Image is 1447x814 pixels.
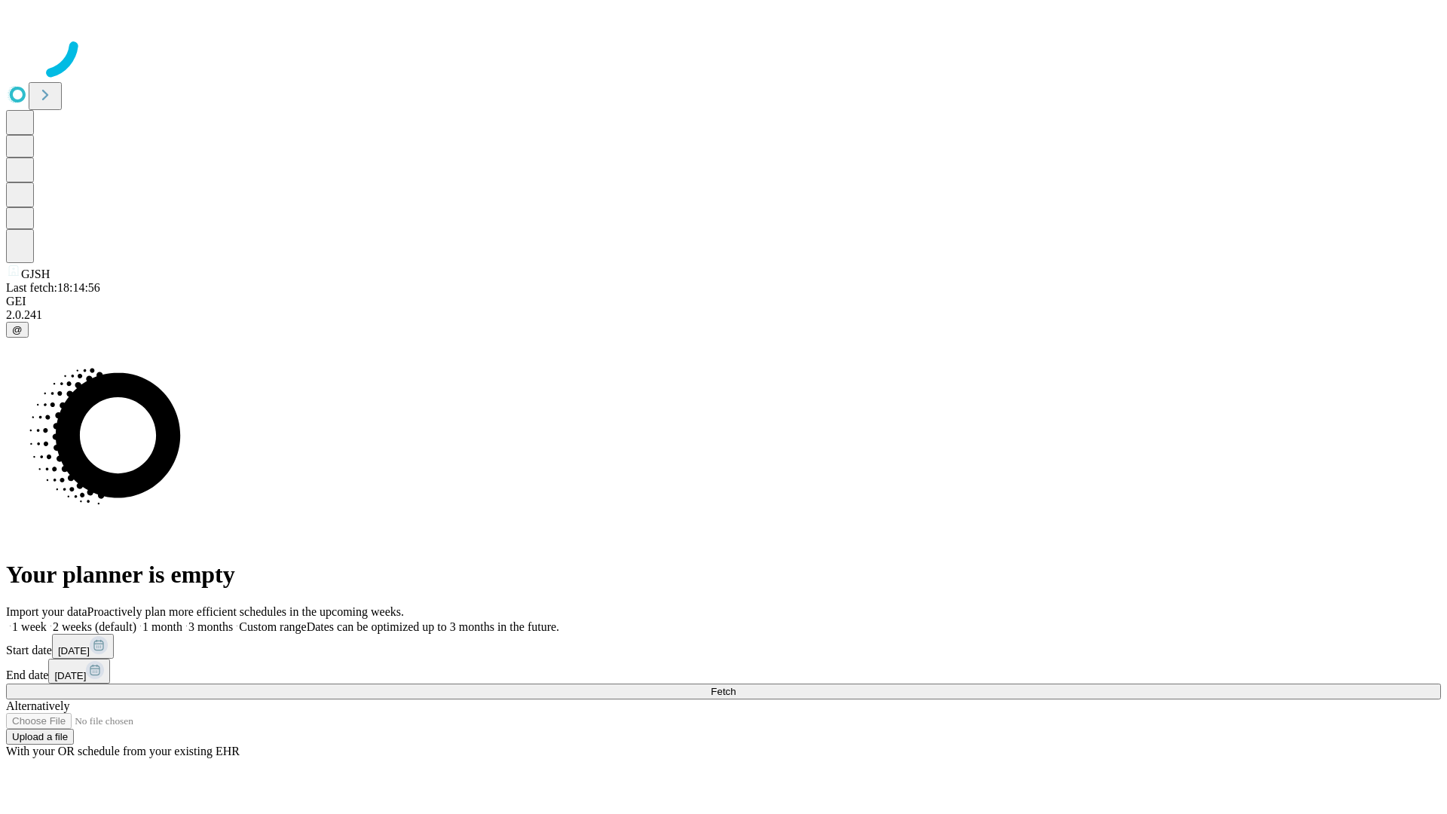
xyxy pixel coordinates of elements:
[142,620,182,633] span: 1 month
[6,634,1441,659] div: Start date
[6,295,1441,308] div: GEI
[188,620,233,633] span: 3 months
[6,605,87,618] span: Import your data
[54,670,86,681] span: [DATE]
[48,659,110,684] button: [DATE]
[239,620,306,633] span: Custom range
[87,605,404,618] span: Proactively plan more efficient schedules in the upcoming weeks.
[6,699,69,712] span: Alternatively
[6,684,1441,699] button: Fetch
[6,659,1441,684] div: End date
[6,729,74,745] button: Upload a file
[6,745,240,757] span: With your OR schedule from your existing EHR
[12,324,23,335] span: @
[307,620,559,633] span: Dates can be optimized up to 3 months in the future.
[12,620,47,633] span: 1 week
[58,645,90,656] span: [DATE]
[711,686,736,697] span: Fetch
[53,620,136,633] span: 2 weeks (default)
[6,322,29,338] button: @
[6,281,100,294] span: Last fetch: 18:14:56
[6,561,1441,589] h1: Your planner is empty
[21,268,50,280] span: GJSH
[6,308,1441,322] div: 2.0.241
[52,634,114,659] button: [DATE]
